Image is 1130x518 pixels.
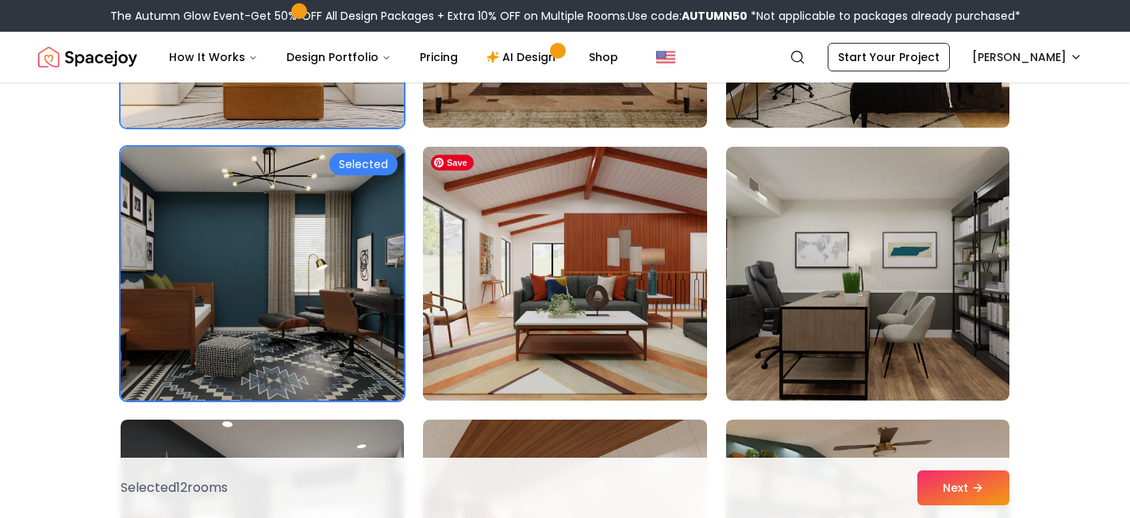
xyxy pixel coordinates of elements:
div: Selected [329,153,398,175]
a: Pricing [407,41,471,73]
img: United States [656,48,675,67]
a: AI Design [474,41,573,73]
p: Selected 12 room s [121,478,228,497]
a: Shop [576,41,631,73]
a: Spacejoy [38,41,137,73]
b: AUTUMN50 [682,8,748,24]
span: Save [431,155,474,171]
nav: Main [156,41,631,73]
span: *Not applicable to packages already purchased* [748,8,1020,24]
span: Use code: [628,8,748,24]
img: Spacejoy Logo [38,41,137,73]
a: Start Your Project [828,43,950,71]
button: How It Works [156,41,271,73]
img: Room room-51 [726,147,1009,401]
button: Design Portfolio [274,41,404,73]
img: Room room-50 [416,140,713,407]
button: Next [917,470,1009,505]
div: The Autumn Glow Event-Get 50% OFF All Design Packages + Extra 10% OFF on Multiple Rooms. [110,8,1020,24]
img: Room room-49 [121,147,404,401]
nav: Global [38,32,1092,82]
button: [PERSON_NAME] [963,43,1092,71]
